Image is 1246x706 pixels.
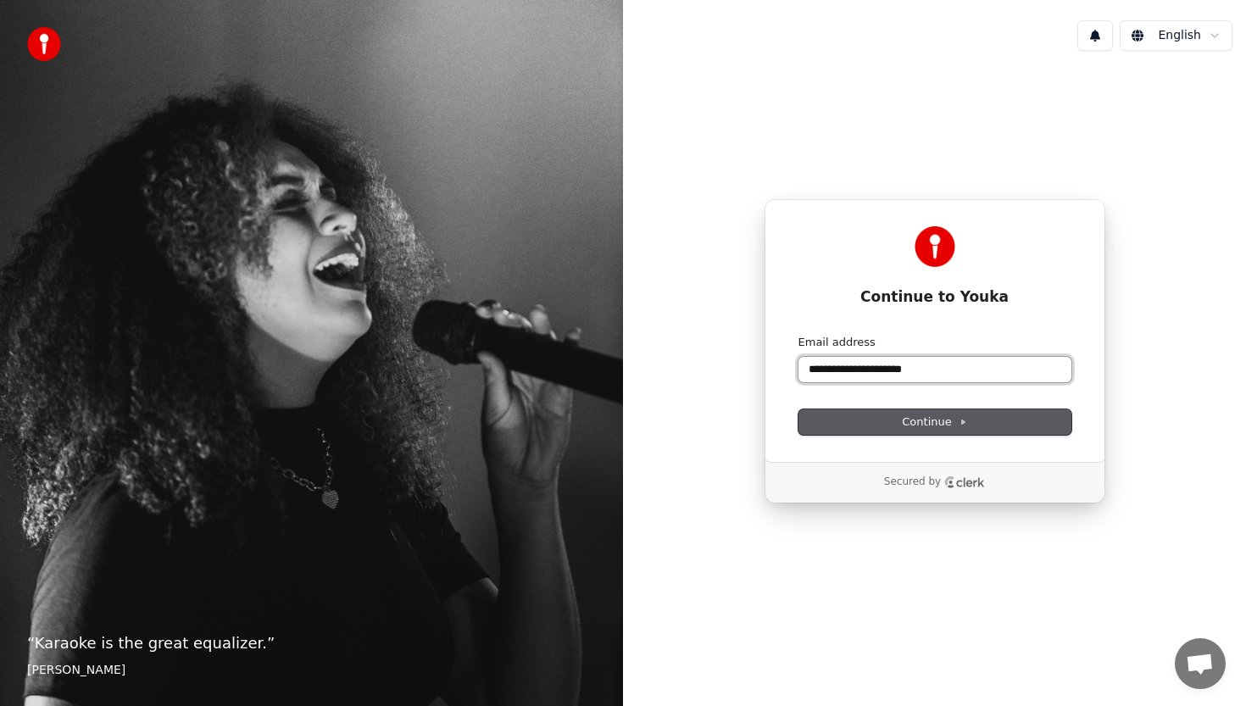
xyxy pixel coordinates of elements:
p: “ Karaoke is the great equalizer. ” [27,631,596,655]
footer: [PERSON_NAME] [27,662,596,679]
img: Youka [915,226,955,267]
p: Secured by [884,475,941,489]
a: Clerk logo [944,476,985,488]
span: Continue [902,414,966,430]
button: Continue [798,409,1071,435]
label: Email address [798,335,876,350]
h1: Continue to Youka [798,287,1071,308]
a: Open chat [1175,638,1226,689]
img: youka [27,27,61,61]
